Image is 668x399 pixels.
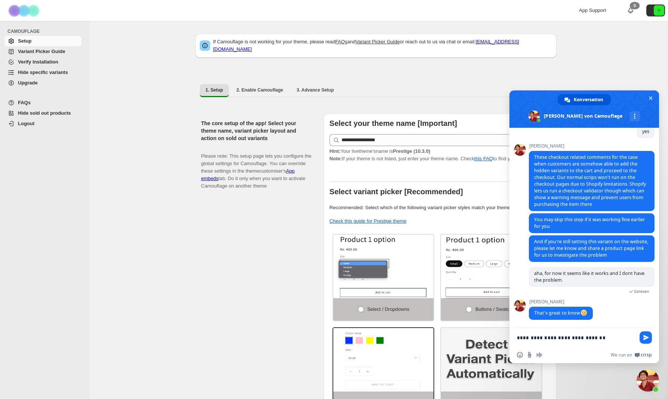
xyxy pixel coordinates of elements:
span: Verify Installation [18,59,58,65]
span: Senden Sie [640,331,652,344]
span: You may skip this step if it was working fine earlier for you [534,216,645,229]
span: Select / Dropdowns [367,306,410,312]
textarea: Verfassen Sie Ihre Nachricht… [517,334,635,341]
span: And if you're still setting this variant on the website, please let me know and share a product p... [534,238,648,258]
a: Variant Picker Guide [355,39,399,44]
span: Audionachricht aufzeichnen [536,352,542,358]
img: Camouflage [6,0,43,21]
b: Select variant picker [Recommended] [330,188,463,196]
a: FAQs [335,39,347,44]
a: this FAQ [474,156,493,161]
span: Einen Emoji einfügen [517,352,523,358]
span: Hide specific variants [18,69,68,75]
a: We run onCrisp [611,352,652,358]
span: 2. Enable Camouflage [236,87,283,93]
a: Upgrade [4,78,82,88]
a: Verify Installation [4,57,82,67]
span: Buttons / Swatches [475,306,517,312]
img: Detect Automatically [441,328,542,392]
span: [PERSON_NAME] [529,299,593,304]
a: Logout [4,118,82,129]
a: Setup [4,36,82,46]
span: Konversation [574,94,603,105]
a: FAQs [4,98,82,108]
span: Your live theme's name is [330,148,430,154]
span: Upgrade [18,80,38,86]
img: Swatch and Dropdowns both [333,328,434,392]
span: Setup [18,38,31,44]
a: Hide sold out products [4,108,82,118]
span: That's great to know [534,310,588,316]
span: Chat schließen [647,94,655,102]
b: Select your theme name [Important] [330,119,457,127]
span: These checkout related comments for the case when customers are somehow able to add the hidden va... [534,154,646,207]
div: Mehr Kanäle [630,111,640,121]
p: Please note: This setup page lets you configure the global settings for Camouflage. You can overr... [201,145,312,190]
span: CAMOUFLAGE [7,28,85,34]
span: [PERSON_NAME] [529,143,655,149]
span: 3. Advance Setup [297,87,334,93]
a: Check this guide for Prestige theme [330,218,407,224]
a: Hide specific variants [4,67,82,78]
a: 0 [627,7,634,14]
span: yes [642,128,649,134]
span: App Support [579,7,606,13]
img: Select / Dropdowns [333,235,434,298]
span: Datei senden [527,352,533,358]
p: Recommended: Select which of the following variant picker styles match your theme. [330,204,551,211]
span: Crisp [641,352,652,358]
div: 0 [630,2,640,9]
span: FAQs [18,100,31,105]
a: Variant Picker Guide [4,46,82,57]
span: Hide sold out products [18,110,71,116]
div: Konversation [558,94,611,105]
div: Chat schließen [637,369,659,392]
span: aha, for now it seems like it works and I dont have the problem. [534,270,644,283]
button: Avatar with initials Y [646,4,665,16]
span: 1. Setup [206,87,223,93]
span: Gelesen [634,289,649,294]
h2: The core setup of the app! Select your theme name, variant picker layout and action on sold out v... [201,120,312,142]
span: Avatar with initials Y [654,5,664,16]
strong: Hint: [330,148,341,154]
strong: Prestige (10.3.0) [393,148,430,154]
span: Logout [18,121,34,126]
span: Variant Picker Guide [18,49,65,54]
text: Y [658,8,661,13]
strong: Note: [330,156,342,161]
span: We run on [611,352,632,358]
p: If your theme is not listed, just enter your theme name. Check to find your theme name. [330,148,551,163]
p: If Camouflage is not working for your theme, please read and or reach out to us via chat or email: [213,38,552,53]
img: Buttons / Swatches [441,235,542,298]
